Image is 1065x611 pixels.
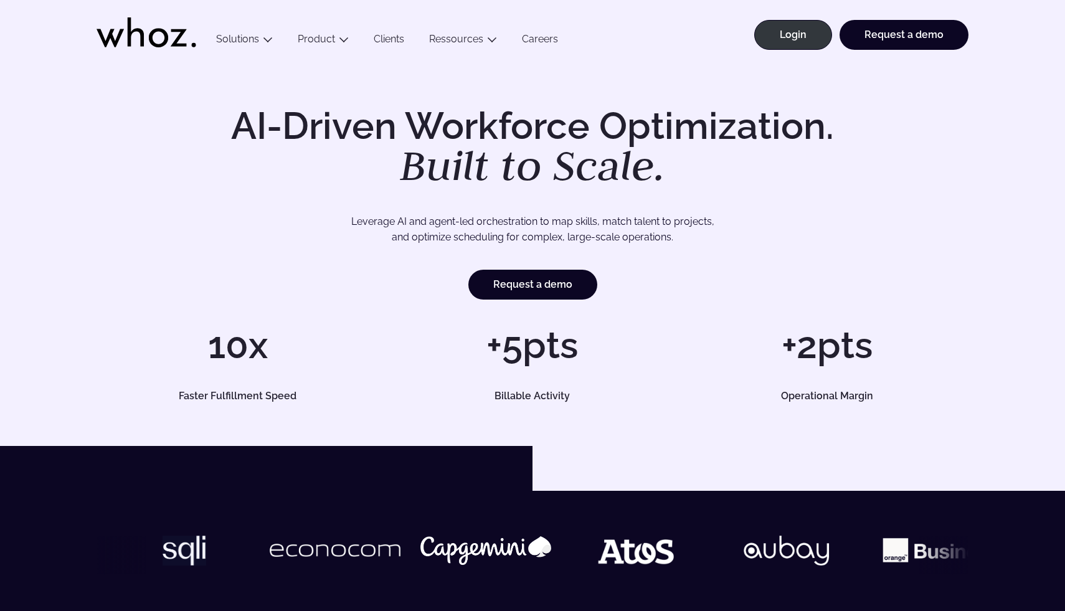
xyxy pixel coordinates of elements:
[298,33,335,45] a: Product
[204,33,285,50] button: Solutions
[405,391,660,401] h5: Billable Activity
[214,107,851,187] h1: AI-Driven Workforce Optimization.
[700,391,954,401] h5: Operational Margin
[468,270,597,300] a: Request a demo
[429,33,483,45] a: Ressources
[97,326,379,364] h1: 10x
[391,326,673,364] h1: +5pts
[285,33,361,50] button: Product
[754,20,832,50] a: Login
[417,33,509,50] button: Ressources
[111,391,365,401] h5: Faster Fulfillment Speed
[361,33,417,50] a: Clients
[509,33,570,50] a: Careers
[686,326,968,364] h1: +2pts
[140,214,925,245] p: Leverage AI and agent-led orchestration to map skills, match talent to projects, and optimize sch...
[840,20,968,50] a: Request a demo
[400,138,665,192] em: Built to Scale.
